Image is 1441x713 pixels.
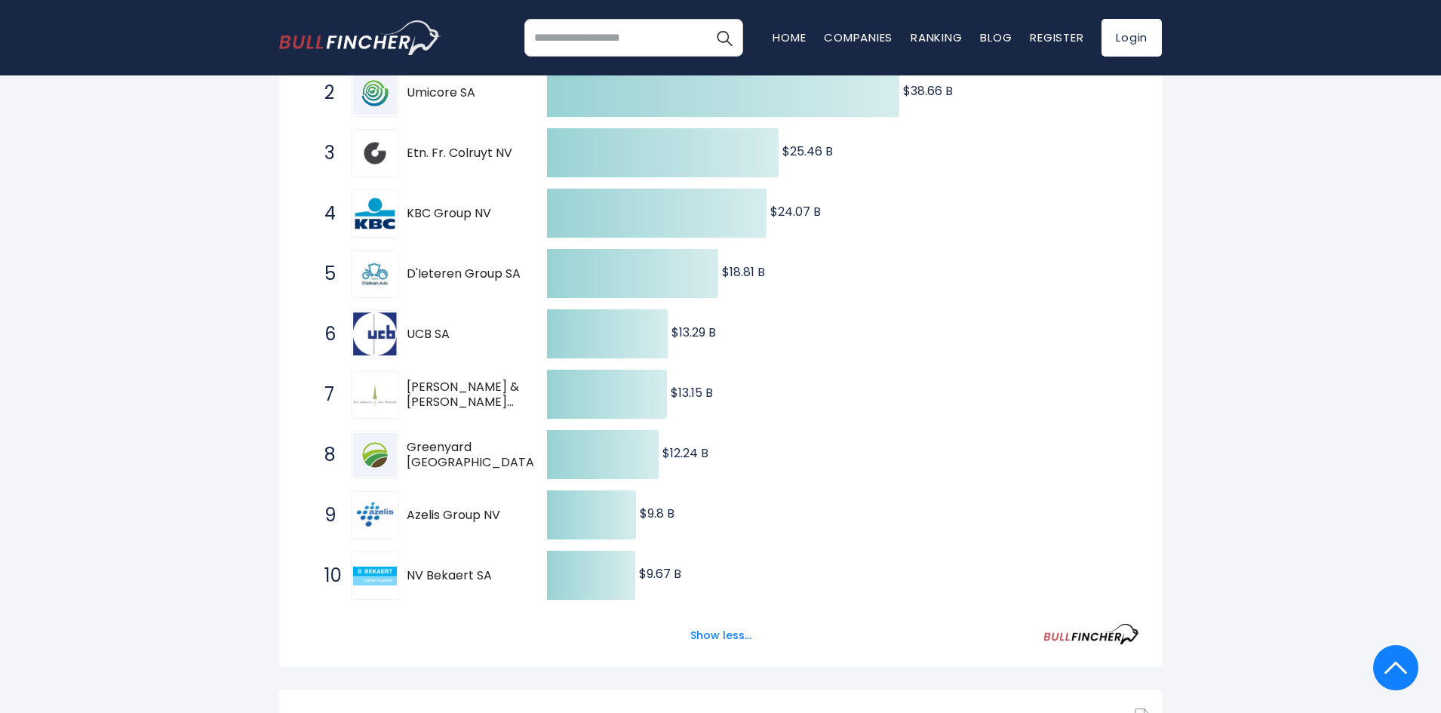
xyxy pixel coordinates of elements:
[353,312,396,356] img: UCB SA
[640,505,674,522] text: $9.8 B
[353,384,397,405] img: Ackermans & Van Haaren NV
[317,442,332,468] span: 8
[407,508,521,524] span: Azelis Group NV
[903,82,953,100] text: $38.66 B
[317,140,332,166] span: 3
[407,440,539,472] span: Greenyard [GEOGRAPHIC_DATA]
[407,146,521,161] span: Etn. Fr. Colruyt NV
[317,382,332,407] span: 7
[980,29,1012,45] a: Blog
[317,201,332,226] span: 4
[407,266,521,282] span: D'Ieteren Group SA
[639,565,681,582] text: $9.67 B
[671,384,713,401] text: $13.15 B
[1101,19,1162,57] a: Login
[279,20,441,55] a: Go to homepage
[353,433,397,477] img: Greenyard NV
[773,29,806,45] a: Home
[824,29,893,45] a: Companies
[353,252,397,296] img: D'Ieteren Group SA
[770,203,821,220] text: $24.07 B
[407,568,521,584] span: NV Bekaert SA
[1030,29,1083,45] a: Register
[317,563,332,589] span: 10
[353,71,397,115] img: Umicore SA
[353,131,397,175] img: Etn. Fr. Colruyt NV
[279,20,441,55] img: bullfincher logo
[353,567,397,585] img: NV Bekaert SA
[705,19,743,57] button: Search
[317,80,332,106] span: 2
[722,263,765,281] text: $18.81 B
[782,143,833,160] text: $25.46 B
[407,327,521,343] span: UCB SA
[911,29,962,45] a: Ranking
[681,623,760,648] button: Show less...
[353,192,397,235] img: KBC Group NV
[407,85,521,101] span: Umicore SA
[317,502,332,528] span: 9
[317,261,332,287] span: 5
[407,380,521,411] span: [PERSON_NAME] & [PERSON_NAME] NV
[317,321,332,347] span: 6
[662,444,708,462] text: $12.24 B
[407,206,521,222] span: KBC Group NV
[353,493,397,537] img: Azelis Group NV
[671,324,716,341] text: $13.29 B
